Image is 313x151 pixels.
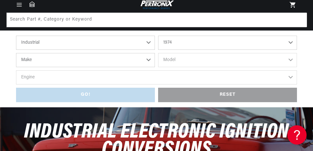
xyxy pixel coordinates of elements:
[16,70,297,84] select: Engine
[158,88,297,102] div: RESET
[16,36,155,50] select: Ride Type
[292,13,306,27] button: Search Part #, Category or Keyword
[7,13,307,27] input: Search Part #, Category or Keyword
[16,53,155,67] select: Make
[30,1,35,7] a: Garage: 0 item(s)
[158,53,297,67] select: Model
[158,36,297,50] select: Year
[12,1,26,8] summary: Menu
